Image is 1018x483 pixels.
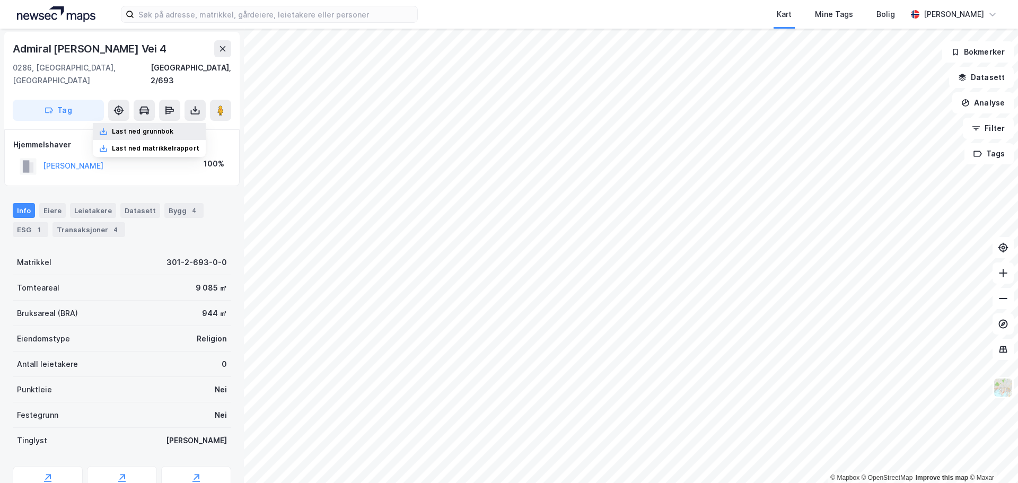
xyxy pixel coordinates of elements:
div: Datasett [120,203,160,218]
button: Bokmerker [942,41,1014,63]
a: OpenStreetMap [862,474,913,481]
div: 1 [33,224,44,235]
div: Festegrunn [17,409,58,421]
div: Leietakere [70,203,116,218]
img: Z [993,377,1013,398]
div: Admiral [PERSON_NAME] Vei 4 [13,40,169,57]
img: logo.a4113a55bc3d86da70a041830d287a7e.svg [17,6,95,22]
div: Bygg [164,203,204,218]
div: ESG [13,222,48,237]
a: Mapbox [830,474,859,481]
div: Eiere [39,203,66,218]
div: Mine Tags [815,8,853,21]
button: Analyse [952,92,1014,113]
div: Kart [777,8,792,21]
div: Transaksjoner [52,222,125,237]
button: Filter [963,118,1014,139]
div: Nei [215,383,227,396]
div: Bruksareal (BRA) [17,307,78,320]
div: Matrikkel [17,256,51,269]
div: 0286, [GEOGRAPHIC_DATA], [GEOGRAPHIC_DATA] [13,62,151,87]
div: Religion [197,332,227,345]
div: [PERSON_NAME] [924,8,984,21]
div: Eiendomstype [17,332,70,345]
div: Punktleie [17,383,52,396]
button: Tags [964,143,1014,164]
div: 9 085 ㎡ [196,282,227,294]
div: Tomteareal [17,282,59,294]
div: Last ned grunnbok [112,127,173,136]
button: Tag [13,100,104,121]
button: Datasett [949,67,1014,88]
div: 301-2-693-0-0 [166,256,227,269]
div: [GEOGRAPHIC_DATA], 2/693 [151,62,231,87]
div: Last ned matrikkelrapport [112,144,199,153]
div: 4 [189,205,199,216]
a: Improve this map [916,474,968,481]
div: Hjemmelshaver [13,138,231,151]
div: 0 [222,358,227,371]
div: 944 ㎡ [202,307,227,320]
div: Info [13,203,35,218]
div: Antall leietakere [17,358,78,371]
div: Bolig [876,8,895,21]
div: [PERSON_NAME] [166,434,227,447]
input: Søk på adresse, matrikkel, gårdeiere, leietakere eller personer [134,6,417,22]
div: 100% [204,157,224,170]
div: Tinglyst [17,434,47,447]
div: 4 [110,224,121,235]
div: Nei [215,409,227,421]
iframe: Chat Widget [965,432,1018,483]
